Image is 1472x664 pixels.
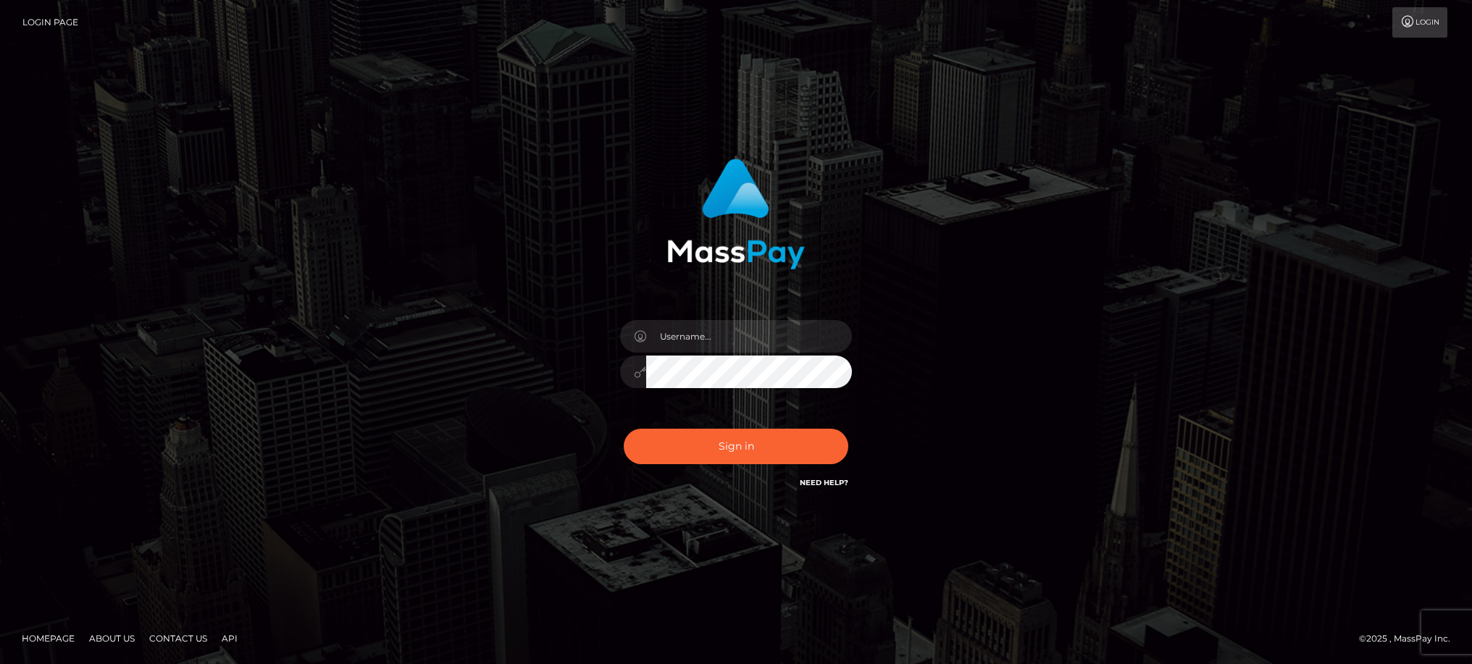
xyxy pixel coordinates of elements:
[800,478,848,487] a: Need Help?
[667,159,805,269] img: MassPay Login
[624,429,848,464] button: Sign in
[143,627,213,650] a: Contact Us
[22,7,78,38] a: Login Page
[646,320,852,353] input: Username...
[83,627,141,650] a: About Us
[1392,7,1447,38] a: Login
[216,627,243,650] a: API
[1359,631,1461,647] div: © 2025 , MassPay Inc.
[16,627,80,650] a: Homepage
